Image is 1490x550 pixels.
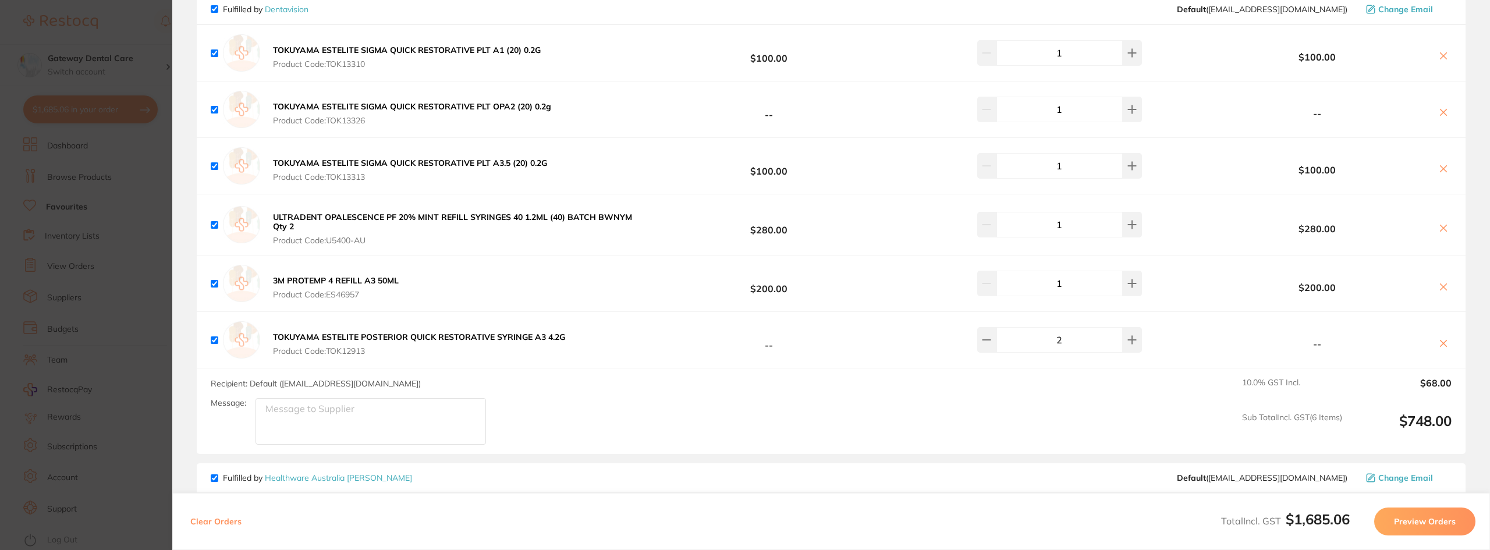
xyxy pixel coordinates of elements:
[1351,378,1452,403] output: $68.00
[269,275,402,300] button: 3M PROTEMP 4 REFILL A3 50ML Product Code:ES46957
[1351,413,1452,445] output: $748.00
[1204,52,1431,62] b: $100.00
[273,236,641,245] span: Product Code: U5400-AU
[269,332,569,356] button: TOKUYAMA ESTELITE POSTERIOR QUICK RESTORATIVE SYRINGE A3 4.2G Product Code:TOK12913
[645,42,893,64] b: $100.00
[223,265,260,302] img: empty.jpg
[265,4,308,15] a: Dentavision
[269,101,555,126] button: TOKUYAMA ESTELITE SIGMA QUICK RESTORATIVE PLT OPA2 (20) 0.2g Product Code:TOK13326
[223,206,260,243] img: empty.jpg
[1177,473,1347,482] span: info@healthwareaustralia.com.au
[1242,413,1342,445] span: Sub Total Incl. GST ( 6 Items)
[223,91,260,128] img: empty.jpg
[645,99,893,120] b: --
[223,473,412,482] p: Fulfilled by
[1204,108,1431,119] b: --
[645,214,893,236] b: $280.00
[645,155,893,177] b: $100.00
[1204,165,1431,175] b: $100.00
[645,273,893,294] b: $200.00
[273,332,565,342] b: TOKUYAMA ESTELITE POSTERIOR QUICK RESTORATIVE SYRINGE A3 4.2G
[1204,223,1431,234] b: $280.00
[1221,515,1350,527] span: Total Incl. GST
[187,508,245,535] button: Clear Orders
[1378,473,1433,482] span: Change Email
[1204,339,1431,349] b: --
[265,473,412,483] a: Healthware Australia [PERSON_NAME]
[269,212,645,246] button: ULTRADENT OPALESCENCE PF 20% MINT REFILL SYRINGES 40 1.2ML (40) BATCH BWNYM Qty 2 Product Code:U5...
[273,275,399,286] b: 3M PROTEMP 4 REFILL A3 50ML
[273,116,551,125] span: Product Code: TOK13326
[273,212,632,232] b: ULTRADENT OPALESCENCE PF 20% MINT REFILL SYRINGES 40 1.2ML (40) BATCH BWNYM Qty 2
[223,147,260,184] img: empty.jpg
[273,290,399,299] span: Product Code: ES46957
[211,398,246,408] label: Message:
[1363,4,1452,15] button: Change Email
[645,329,893,351] b: --
[269,45,544,69] button: TOKUYAMA ESTELITE SIGMA QUICK RESTORATIVE PLT A1 (20) 0.2G Product Code:TOK13310
[1378,5,1433,14] span: Change Email
[1204,282,1431,293] b: $200.00
[1242,378,1342,403] span: 10.0 % GST Incl.
[273,59,541,69] span: Product Code: TOK13310
[1363,473,1452,483] button: Change Email
[223,5,308,14] p: Fulfilled by
[273,346,565,356] span: Product Code: TOK12913
[223,34,260,72] img: empty.jpg
[1177,4,1206,15] b: Default
[273,172,547,182] span: Product Code: TOK13313
[273,101,551,112] b: TOKUYAMA ESTELITE SIGMA QUICK RESTORATIVE PLT OPA2 (20) 0.2g
[273,45,541,55] b: TOKUYAMA ESTELITE SIGMA QUICK RESTORATIVE PLT A1 (20) 0.2G
[211,378,421,389] span: Recipient: Default ( [EMAIL_ADDRESS][DOMAIN_NAME] )
[223,321,260,359] img: empty.jpg
[1177,473,1206,483] b: Default
[1374,508,1475,535] button: Preview Orders
[1177,5,1347,14] span: kcdona@bigpond.net.au
[273,158,547,168] b: TOKUYAMA ESTELITE SIGMA QUICK RESTORATIVE PLT A3.5 (20) 0.2G
[1286,510,1350,528] b: $1,685.06
[269,158,551,182] button: TOKUYAMA ESTELITE SIGMA QUICK RESTORATIVE PLT A3.5 (20) 0.2G Product Code:TOK13313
